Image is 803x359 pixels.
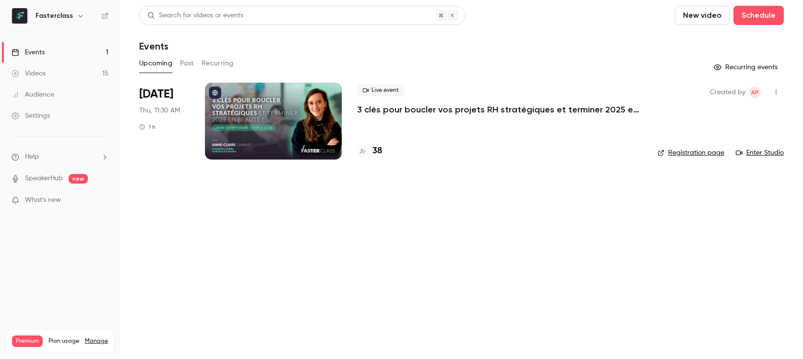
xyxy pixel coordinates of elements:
[25,173,63,184] a: SpeakerHub
[39,61,47,68] img: tab_domain_overview_orange.svg
[120,62,147,68] div: Mots-clés
[12,111,50,121] div: Settings
[69,174,88,184] span: new
[85,337,108,345] a: Manage
[49,62,74,68] div: Domaine
[675,6,730,25] button: New video
[357,85,405,96] span: Live event
[25,152,39,162] span: Help
[710,87,745,98] span: Created by
[202,56,234,71] button: Recurring
[36,11,73,21] h6: Fasterclass
[139,83,190,160] div: Sep 18 Thu, 11:30 AM (Europe/Paris)
[12,8,27,24] img: Fasterclass
[147,11,243,21] div: Search for videos or events
[12,48,45,57] div: Events
[139,56,172,71] button: Upcoming
[15,25,23,33] img: website_grey.svg
[27,15,47,23] div: v 4.0.25
[736,148,784,158] a: Enter Studio
[12,152,108,162] li: help-dropdown-opener
[25,195,61,205] span: What's new
[12,335,43,347] span: Premium
[658,148,724,158] a: Registration page
[15,15,23,23] img: logo_orange.svg
[139,40,168,52] h1: Events
[48,337,79,345] span: Plan usage
[109,61,117,68] img: tab_keywords_by_traffic_grey.svg
[139,106,180,115] span: Thu, 11:30 AM
[12,90,54,99] div: Audience
[12,69,46,78] div: Videos
[372,145,382,158] h4: 38
[357,104,642,115] a: 3 clés pour boucler vos projets RH stratégiques et terminer 2025 en beauté !
[751,87,759,98] span: AP
[25,25,108,33] div: Domaine: [DOMAIN_NAME]
[357,145,382,158] a: 38
[749,87,761,98] span: Amory Panné
[180,56,194,71] button: Past
[733,6,784,25] button: Schedule
[139,87,173,102] span: [DATE]
[709,60,784,75] button: Recurring events
[139,123,156,131] div: 1 h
